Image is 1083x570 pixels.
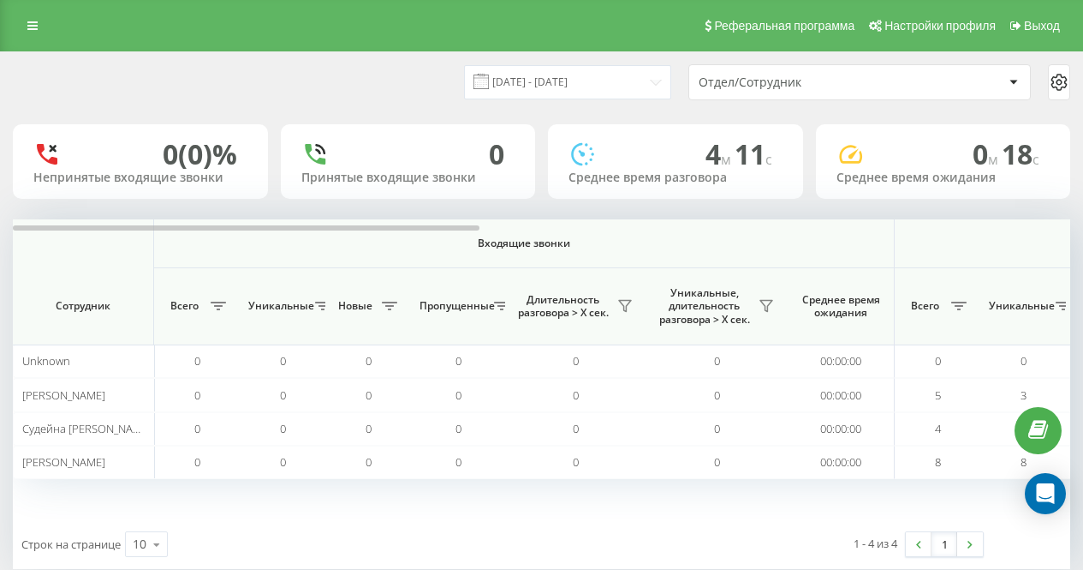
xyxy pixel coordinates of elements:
div: Отдел/Сотрудник [699,75,903,90]
span: 18 [1002,135,1039,172]
span: Уникальные [989,299,1050,313]
span: Настройки профиля [884,19,996,33]
td: 00:00:00 [788,378,895,411]
span: Сотрудник [27,299,139,313]
span: 0 [366,421,372,436]
div: Open Intercom Messenger [1025,473,1066,514]
span: 0 [714,353,720,369]
a: 1 [931,532,957,556]
span: 4 [935,421,941,436]
span: 0 [194,353,200,369]
td: 00:00:00 [788,412,895,446]
span: 0 [280,353,286,369]
span: 0 [973,135,1002,172]
span: c [1032,150,1039,169]
span: 0 [194,387,200,403]
span: 0 [573,353,579,369]
span: [PERSON_NAME] [22,454,105,470]
span: 0 [935,353,941,369]
span: 0 [366,454,372,470]
span: 0 [455,387,461,403]
span: 0 [573,421,579,436]
div: 0 (0)% [163,138,237,171]
span: 0 [280,421,286,436]
div: Среднее время разговора [568,171,782,185]
span: Новые [334,299,377,313]
div: 10 [133,536,146,553]
span: 4 [705,135,735,172]
td: 00:00:00 [788,345,895,378]
span: [PERSON_NAME] [22,387,105,403]
span: Среднее время ожидания [800,293,881,320]
span: 0 [455,421,461,436]
span: 0 [714,387,720,403]
span: 0 [455,454,461,470]
div: 0 [489,138,504,171]
span: 3 [1021,387,1026,403]
span: 0 [573,387,579,403]
span: 0 [366,387,372,403]
span: 0 [280,454,286,470]
span: 0 [455,353,461,369]
td: 00:00:00 [788,446,895,479]
span: 5 [935,387,941,403]
div: Среднее время ожидания [836,171,1050,185]
div: Принятые входящие звонки [301,171,515,185]
span: Реферальная программа [714,19,854,33]
span: 0 [194,454,200,470]
span: Всего [903,299,946,313]
span: Входящие звонки [199,237,849,250]
span: 0 [714,421,720,436]
span: 0 [280,387,286,403]
span: Unknown [22,353,70,369]
span: 0 [1021,353,1026,369]
span: 0 [194,421,200,436]
span: Уникальные, длительность разговора > Х сек. [655,286,753,327]
span: 0 [714,454,720,470]
span: Судейна [PERSON_NAME] [22,421,152,436]
span: Всего [163,299,205,313]
span: Выход [1024,19,1060,33]
div: Непринятые входящие звонки [33,171,247,185]
span: 8 [1021,454,1026,470]
span: c [765,150,772,169]
span: Строк на странице [21,537,121,552]
span: Длительность разговора > Х сек. [514,293,612,320]
span: м [988,150,1002,169]
span: 8 [935,454,941,470]
div: 1 - 4 из 4 [854,535,897,552]
span: 0 [366,353,372,369]
span: м [721,150,735,169]
span: Уникальные [248,299,310,313]
span: Пропущенные [420,299,489,313]
span: 0 [573,454,579,470]
span: 11 [735,135,772,172]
